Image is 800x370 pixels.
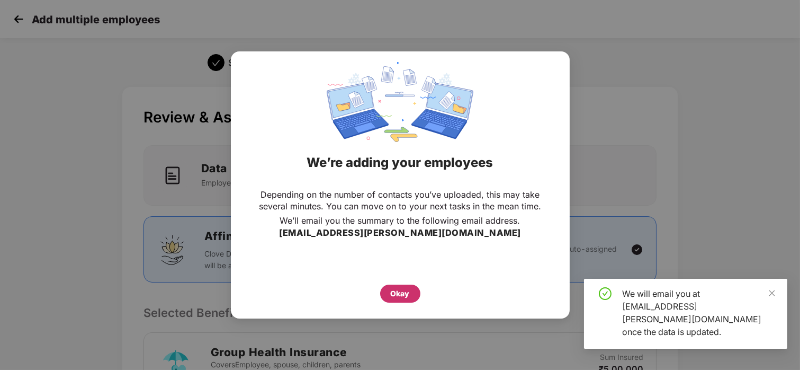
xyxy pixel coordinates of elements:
span: check-circle [599,287,612,300]
p: We’ll email you the summary to the following email address. [280,215,520,226]
p: Depending on the number of contacts you’ve uploaded, this may take several minutes. You can move ... [252,189,549,212]
h3: [EMAIL_ADDRESS][PERSON_NAME][DOMAIN_NAME] [279,226,521,240]
span: close [768,289,776,297]
img: svg+xml;base64,PHN2ZyBpZD0iRGF0YV9zeW5jaW5nIiB4bWxucz0iaHR0cDovL3d3dy53My5vcmcvMjAwMC9zdmciIHdpZH... [327,62,473,142]
div: We will email you at [EMAIL_ADDRESS][PERSON_NAME][DOMAIN_NAME] once the data is updated. [622,287,775,338]
div: Okay [391,288,410,299]
div: We’re adding your employees [244,142,556,183]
